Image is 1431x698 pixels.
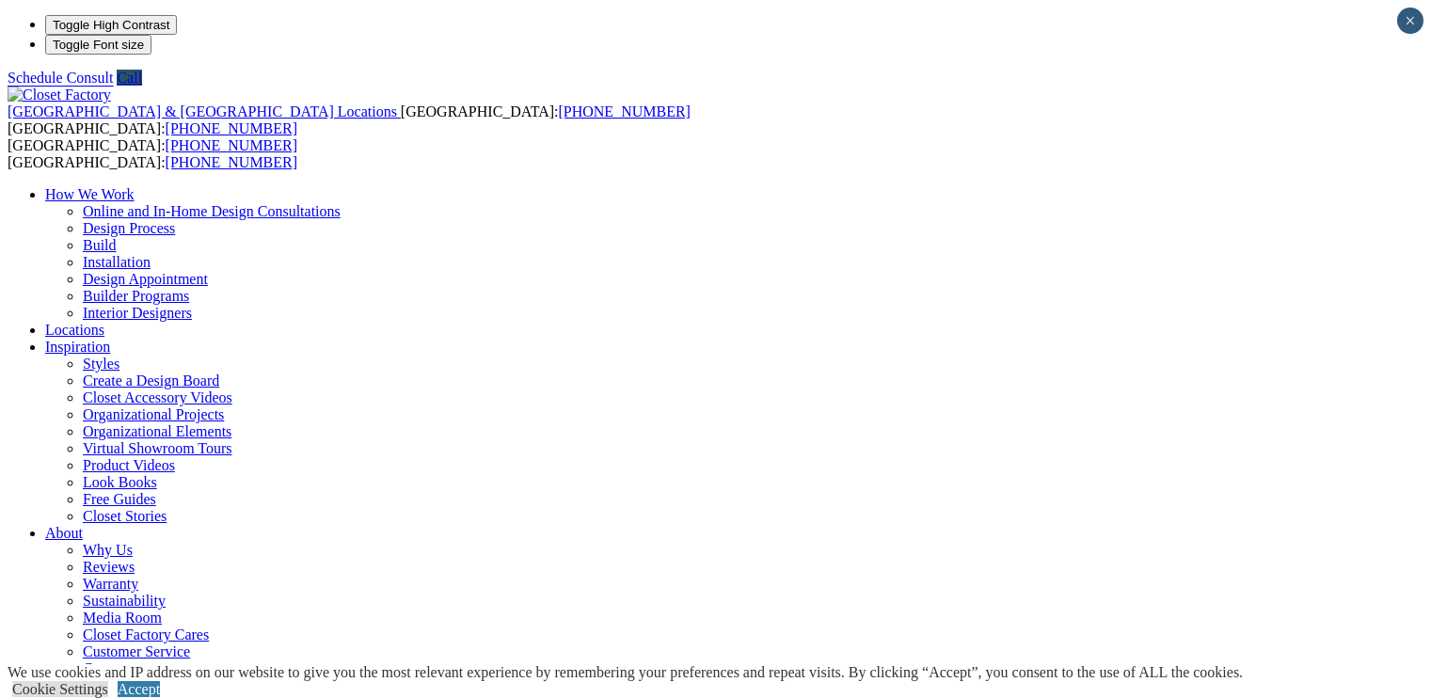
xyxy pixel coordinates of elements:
a: Closet Factory Cares [83,627,209,642]
a: Sustainability [83,593,166,609]
button: Toggle High Contrast [45,15,177,35]
a: Locations [45,322,104,338]
a: Closet Accessory Videos [83,389,232,405]
a: Media Room [83,610,162,626]
a: Look Books [83,474,157,490]
a: Inspiration [45,339,110,355]
a: Closet Stories [83,508,167,524]
a: Product Videos [83,457,175,473]
a: Create a Design Board [83,373,219,389]
a: [PHONE_NUMBER] [166,137,297,153]
a: Call [117,70,142,86]
a: Styles [83,356,119,372]
a: [PHONE_NUMBER] [558,103,690,119]
a: [PHONE_NUMBER] [166,120,297,136]
span: [GEOGRAPHIC_DATA]: [GEOGRAPHIC_DATA]: [8,103,691,136]
span: [GEOGRAPHIC_DATA] & [GEOGRAPHIC_DATA] Locations [8,103,397,119]
a: Reviews [83,559,135,575]
a: Build [83,237,117,253]
a: Why Us [83,542,133,558]
a: Free Guides [83,491,156,507]
div: We use cookies and IP address on our website to give you the most relevant experience by remember... [8,664,1243,681]
span: Toggle Font size [53,38,144,52]
a: Warranty [83,576,138,592]
a: Organizational Projects [83,406,224,422]
a: Builder Programs [83,288,189,304]
a: Careers [83,660,129,676]
a: Cookie Settings [12,681,108,697]
a: Customer Service [83,643,190,659]
a: Virtual Showroom Tours [83,440,232,456]
button: Close [1397,8,1423,34]
a: Installation [83,254,151,270]
a: How We Work [45,186,135,202]
a: Online and In-Home Design Consultations [83,203,341,219]
span: [GEOGRAPHIC_DATA]: [GEOGRAPHIC_DATA]: [8,137,297,170]
a: Accept [118,681,160,697]
span: Toggle High Contrast [53,18,169,32]
img: Closet Factory [8,87,111,103]
a: [PHONE_NUMBER] [166,154,297,170]
a: Interior Designers [83,305,192,321]
a: [GEOGRAPHIC_DATA] & [GEOGRAPHIC_DATA] Locations [8,103,401,119]
a: About [45,525,83,541]
a: Design Appointment [83,271,208,287]
a: Design Process [83,220,175,236]
a: Organizational Elements [83,423,231,439]
a: Schedule Consult [8,70,113,86]
button: Toggle Font size [45,35,151,55]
